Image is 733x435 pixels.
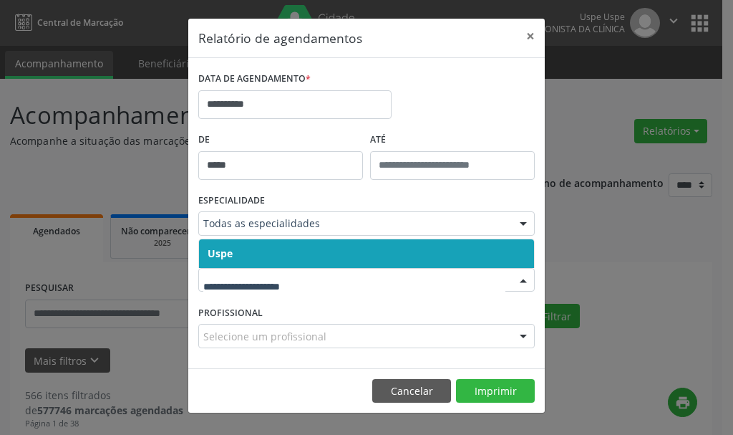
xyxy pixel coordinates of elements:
[208,247,233,260] span: Uspe
[203,329,326,344] span: Selecione um profissional
[198,302,263,324] label: PROFISSIONAL
[203,216,505,231] span: Todas as especialidades
[198,190,265,212] label: ESPECIALIDADE
[198,68,311,90] label: DATA DE AGENDAMENTO
[516,19,545,54] button: Close
[198,29,362,47] h5: Relatório de agendamentos
[372,379,451,403] button: Cancelar
[456,379,535,403] button: Imprimir
[370,129,535,151] label: ATÉ
[198,129,363,151] label: De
